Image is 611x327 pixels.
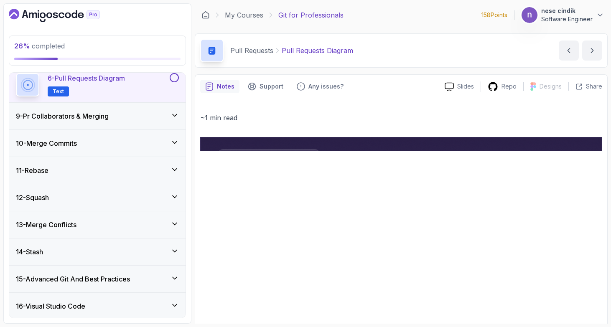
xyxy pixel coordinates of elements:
button: 13-Merge Conflicts [9,211,186,238]
a: My Courses [225,10,263,20]
h3: 9 - Pr Collaborators & Merging [16,111,109,121]
button: 15-Advanced Git And Best Practices [9,266,186,292]
button: 6-Pull Requests DiagramText [16,73,179,96]
h3: 12 - Squash [16,193,49,203]
h3: 11 - Rebase [16,165,48,175]
span: completed [14,42,65,50]
p: Git for Professionals [278,10,344,20]
p: Software Engineer [541,15,593,23]
span: Text [53,88,64,95]
h3: 13 - Merge Conflicts [16,220,76,230]
h3: 16 - Visual Studio Code [16,301,85,311]
p: 6 - Pull Requests Diagram [48,73,125,83]
button: previous content [559,41,579,61]
a: Dashboard [201,11,210,19]
button: 9-Pr Collaborators & Merging [9,103,186,129]
button: 11-Rebase [9,157,186,184]
button: Support button [243,80,288,93]
a: Slides [438,82,481,91]
button: 14-Stash [9,238,186,265]
button: 12-Squash [9,184,186,211]
p: Support [260,82,283,91]
p: ~1 min read [200,112,602,124]
p: Pull Requests [230,46,273,56]
p: Share [586,82,602,91]
button: user profile imagenese cindikSoftware Engineer [521,7,604,23]
img: user profile image [522,7,537,23]
h3: 14 - Stash [16,247,43,257]
p: Notes [217,82,234,91]
p: Repo [502,82,517,91]
button: notes button [200,80,239,93]
button: 16-Visual Studio Code [9,293,186,319]
p: Slides [457,82,474,91]
span: 26 % [14,42,30,50]
h3: 15 - Advanced Git And Best Practices [16,274,130,284]
button: Feedback button [292,80,349,93]
h3: 10 - Merge Commits [16,138,77,148]
button: Share [568,82,602,91]
button: next content [582,41,602,61]
button: 10-Merge Commits [9,130,186,157]
a: Dashboard [9,9,119,22]
p: Any issues? [308,82,344,91]
p: Pull Requests Diagram [282,46,353,56]
a: Repo [481,81,523,92]
p: 158 Points [481,11,507,19]
p: nese cindik [541,7,593,15]
p: Designs [540,82,562,91]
